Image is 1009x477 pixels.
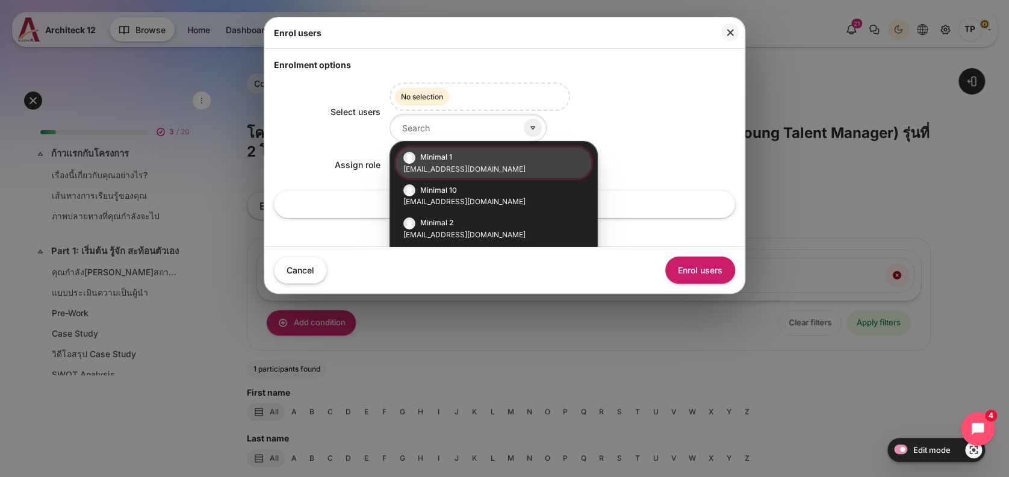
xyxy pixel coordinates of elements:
[420,152,452,161] span: Minimal 1
[274,26,321,39] h5: Enrol users
[274,257,327,284] button: Cancel
[665,257,735,284] button: Enrol users
[274,190,735,217] a: Show more...
[390,114,547,141] input: Search
[403,229,584,240] small: [EMAIL_ADDRESS][DOMAIN_NAME]
[403,163,584,174] small: [EMAIL_ADDRESS][DOMAIN_NAME]
[403,196,584,207] small: [EMAIL_ADDRESS][DOMAIN_NAME]
[420,218,453,227] span: Minimal 2
[395,88,450,105] span: No selection
[274,58,735,71] legend: Enrolment options
[420,185,457,195] span: Minimal 10
[335,160,380,170] label: Assign role
[390,141,598,310] ul: Suggestions
[721,23,739,41] button: Close
[331,107,380,117] label: Select users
